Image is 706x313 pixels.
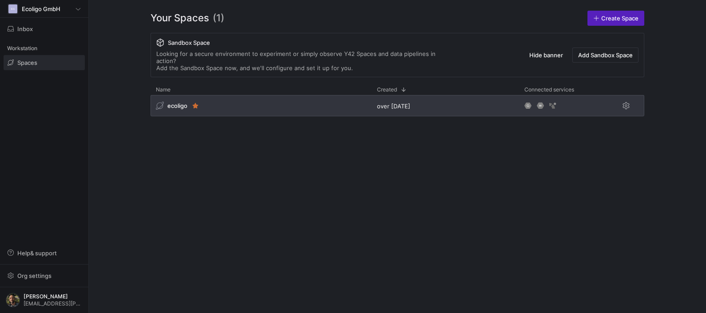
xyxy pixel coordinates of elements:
span: Inbox [17,25,33,32]
span: (1) [213,11,224,26]
span: [EMAIL_ADDRESS][PERSON_NAME][DOMAIN_NAME] [24,301,83,307]
button: https://storage.googleapis.com/y42-prod-data-exchange/images/7e7RzXvUWcEhWhf8BYUbRCghczaQk4zBh2Nv... [4,291,85,309]
button: Add Sandbox Space [572,48,639,63]
a: Spaces [4,55,85,70]
button: Inbox [4,21,85,36]
span: Spaces [17,59,37,66]
span: Created [377,87,397,93]
span: [PERSON_NAME] [24,293,83,300]
span: Create Space [601,15,639,22]
span: Hide banner [529,52,563,59]
button: Org settings [4,268,85,283]
div: EG [8,4,17,13]
span: Connected services [524,87,574,93]
button: Help& support [4,246,85,261]
div: Workstation [4,42,85,55]
div: Press SPACE to select this row. [151,95,644,120]
img: https://storage.googleapis.com/y42-prod-data-exchange/images/7e7RzXvUWcEhWhf8BYUbRCghczaQk4zBh2Nv... [6,293,20,307]
span: Sandbox Space [168,39,210,46]
span: Org settings [17,272,52,279]
span: Help & support [17,250,57,257]
a: Create Space [587,11,644,26]
span: over [DATE] [377,103,410,110]
span: Add Sandbox Space [578,52,633,59]
span: Ecoligo GmbH [22,5,60,12]
button: Hide banner [524,48,569,63]
span: ecoligo [167,102,187,109]
span: Name [156,87,171,93]
div: Looking for a secure environment to experiment or simply observe Y42 Spaces and data pipelines in... [156,50,454,71]
span: Your Spaces [151,11,209,26]
a: Org settings [4,273,85,280]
